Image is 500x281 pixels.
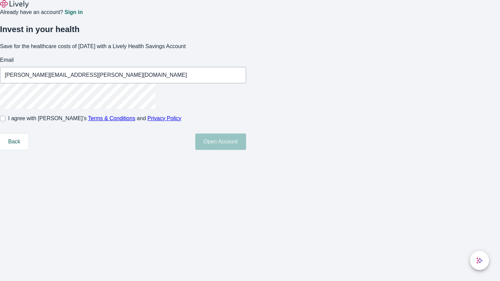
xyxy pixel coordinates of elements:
a: Terms & Conditions [88,115,135,121]
span: I agree with [PERSON_NAME]’s and [8,114,181,123]
svg: Lively AI Assistant [476,257,483,264]
button: chat [470,251,489,270]
a: Sign in [64,10,82,15]
a: Privacy Policy [148,115,182,121]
